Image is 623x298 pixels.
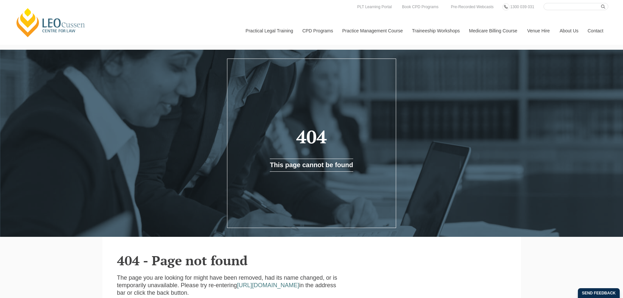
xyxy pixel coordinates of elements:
[522,17,555,45] a: Venue Hire
[464,17,522,45] a: Medicare Billing Course
[510,5,534,9] span: 1300 039 031
[297,17,337,45] a: CPD Programs
[579,254,607,282] iframe: LiveChat chat widget
[337,17,407,45] a: Practice Management Course
[117,253,506,268] h2: 404 - Page not found
[583,17,608,45] a: Contact
[555,17,583,45] a: About Us
[15,7,87,38] a: [PERSON_NAME] Centre for Law
[400,3,440,10] a: Book CPD Programs
[237,282,299,289] a: [URL][DOMAIN_NAME]
[241,17,298,45] a: Practical Legal Training
[270,159,353,172] a: This page cannot be found
[449,3,495,10] a: Pre-Recorded Webcasts
[355,3,393,10] a: PLT Learning Portal
[117,274,340,297] p: The page you are looking for might have been removed, had its name changed, or is temporarily una...
[509,3,536,10] a: 1300 039 031
[407,17,464,45] a: Traineeship Workshops
[237,127,386,147] h1: 404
